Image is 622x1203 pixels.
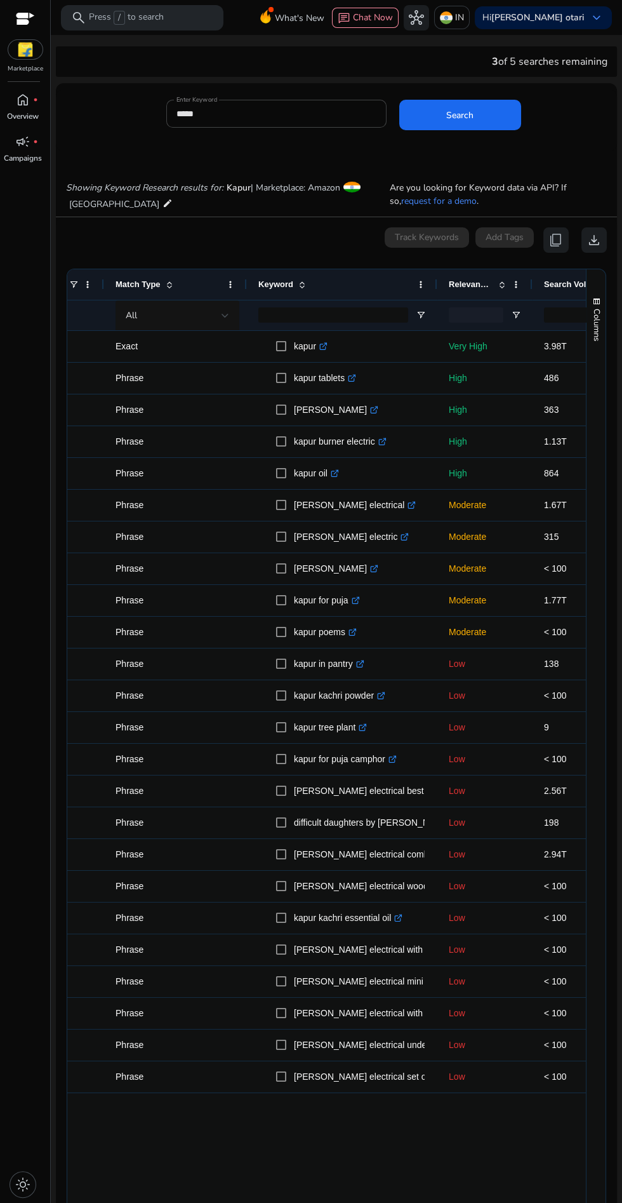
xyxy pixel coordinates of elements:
p: IN [455,6,464,29]
p: Phrase [116,1064,235,1090]
span: Keyword [258,279,293,289]
p: [PERSON_NAME] electrical set of 2 [294,1064,447,1090]
span: hub [409,10,424,25]
span: 9 [544,722,549,732]
p: [PERSON_NAME] [294,556,378,582]
p: kapur for puja [294,588,360,614]
p: Low [449,683,521,709]
p: Moderate [449,619,521,645]
span: download [586,232,602,248]
span: Chat Now [353,11,393,24]
p: [PERSON_NAME] electric [294,524,409,550]
p: Phrase [116,1000,235,1026]
span: < 100 [544,690,566,701]
p: Phrase [116,365,235,391]
p: Phrase [116,842,235,868]
p: kapur tree plant [294,715,367,741]
p: Phrase [116,969,235,995]
p: Low [449,842,521,868]
p: Phrase [116,1032,235,1058]
p: kapur [294,333,328,360]
p: [PERSON_NAME] electrical under 100 [294,1032,458,1058]
img: flipkart.svg [8,40,43,59]
div: of 5 searches remaining [492,54,607,69]
span: fiber_manual_record [33,97,38,102]
p: High [449,460,521,487]
p: Phrase [116,683,235,709]
mat-label: Enter Keyword [176,95,217,104]
p: [PERSON_NAME] electrical wooden [294,873,449,899]
p: Overview [7,111,39,122]
p: Phrase [116,429,235,455]
p: [PERSON_NAME] electrical combo [294,842,445,868]
span: 1.77T [544,595,567,605]
span: What's New [275,7,324,29]
span: 2.94T [544,849,567,859]
p: kapur oil [294,460,339,487]
p: Phrase [116,778,235,804]
p: Low [449,1000,521,1026]
span: 1.67T [544,500,567,510]
p: High [449,429,521,455]
p: Campaigns [4,152,42,164]
span: search [71,10,86,25]
p: Phrase [116,397,235,423]
span: All [126,309,137,321]
span: Relevance Score [449,279,493,289]
p: [PERSON_NAME] electrical best [294,778,435,804]
p: Low [449,651,521,677]
mat-icon: edit [162,196,173,211]
i: Showing Keyword Research results for: [66,182,223,194]
span: < 100 [544,1008,566,1018]
p: kapur kachri powder [294,683,385,709]
span: / [114,11,125,25]
p: Phrase [116,810,235,836]
p: High [449,365,521,391]
p: Phrase [116,492,235,518]
p: Hi [482,13,584,22]
span: < 100 [544,1072,566,1082]
span: Search [446,109,473,122]
p: Low [449,873,521,899]
p: [PERSON_NAME] electrical [294,492,416,518]
p: Low [449,1032,521,1058]
span: < 100 [544,881,566,891]
span: home [15,92,30,107]
button: Open Filter Menu [511,310,521,320]
p: Phrase [116,524,235,550]
span: keyboard_arrow_down [589,10,604,25]
button: download [581,227,607,253]
p: Phrase [116,715,235,741]
p: High [449,397,521,423]
p: kapur tablets [294,365,356,391]
a: request for a demo [401,195,477,207]
p: kapur kachri essential oil [294,905,402,931]
span: 486 [544,373,559,383]
span: Search Volume [544,279,603,289]
p: Phrase [116,556,235,582]
span: < 100 [544,913,566,923]
p: Low [449,1064,521,1090]
span: < 100 [544,1040,566,1050]
p: Phrase [116,588,235,614]
button: hub [404,5,429,30]
p: Low [449,715,521,741]
span: < 100 [544,976,566,986]
p: Moderate [449,524,521,550]
span: [GEOGRAPHIC_DATA] [69,198,159,210]
span: campaign [15,134,30,149]
span: 363 [544,405,559,415]
p: Phrase [116,651,235,677]
p: [PERSON_NAME] electrical with handle [294,1000,463,1026]
span: < 100 [544,563,566,574]
p: kapur poems [294,619,357,645]
span: chat [338,12,350,25]
p: difficult daughters by [PERSON_NAME] [294,810,462,836]
button: Search [399,100,521,130]
p: kapur for puja camphor [294,746,397,772]
button: chatChat Now [332,8,399,28]
p: Low [449,778,521,804]
p: Low [449,746,521,772]
p: Phrase [116,460,235,487]
p: Very High [449,333,521,360]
